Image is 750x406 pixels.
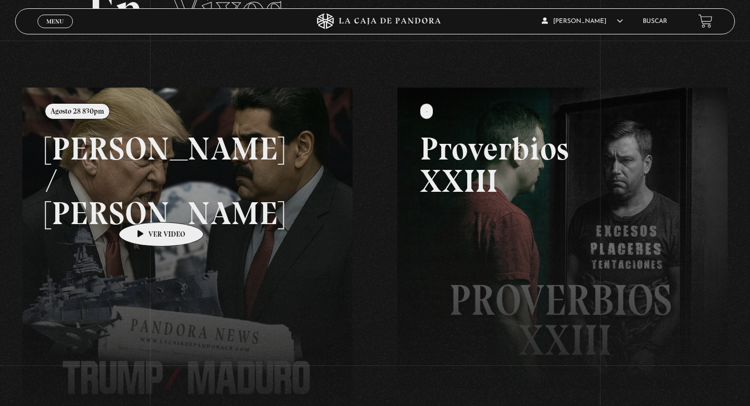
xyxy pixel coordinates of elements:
span: [PERSON_NAME] [542,18,623,24]
span: Menu [46,18,64,24]
a: View your shopping cart [698,14,712,28]
a: Buscar [643,18,667,24]
span: Cerrar [43,27,68,34]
